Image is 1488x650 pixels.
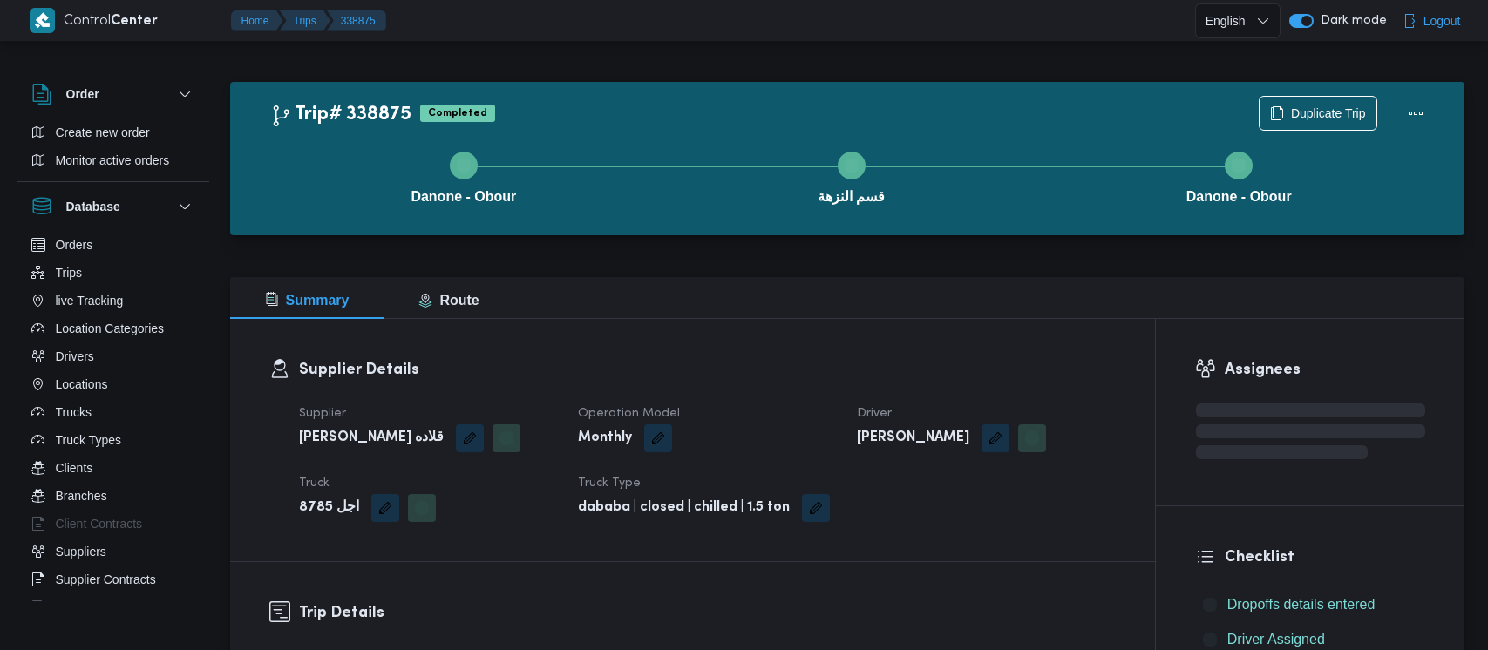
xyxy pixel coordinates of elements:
[56,374,108,395] span: Locations
[56,457,93,478] span: Clients
[1227,629,1325,650] span: Driver Assigned
[1227,632,1325,647] span: Driver Assigned
[24,342,202,370] button: Drivers
[428,108,487,118] b: Completed
[327,10,386,31] button: 338875
[56,122,150,143] span: Create new order
[56,318,165,339] span: Location Categories
[24,370,202,398] button: Locations
[1259,96,1377,131] button: Duplicate Trip
[299,601,1116,625] h3: Trip Details
[31,84,195,105] button: Order
[265,293,350,308] span: Summary
[280,10,330,31] button: Trips
[24,398,202,426] button: Trucks
[17,118,209,181] div: Order
[1227,594,1376,615] span: Dropoffs details entered
[1396,3,1468,38] button: Logout
[1314,14,1387,28] span: Dark mode
[857,428,969,449] b: [PERSON_NAME]
[56,485,107,506] span: Branches
[24,426,202,454] button: Truck Types
[411,186,516,207] span: Danone - Obour
[24,593,202,621] button: Devices
[24,287,202,315] button: live Tracking
[1186,186,1292,207] span: Danone - Obour
[66,84,99,105] h3: Order
[818,186,885,207] span: قسم النزهة
[66,196,120,217] h3: Database
[657,131,1045,221] button: قسم النزهة
[24,259,202,287] button: Trips
[56,402,92,423] span: Trucks
[1291,103,1366,124] span: Duplicate Trip
[56,234,93,255] span: Orders
[578,477,641,489] span: Truck Type
[299,498,359,518] b: اجل 8785
[299,477,330,489] span: Truck
[111,15,158,28] b: Center
[857,408,892,419] span: Driver
[578,408,680,419] span: Operation Model
[24,231,202,259] button: Orders
[1225,545,1425,569] h3: Checklist
[31,196,195,217] button: Database
[1196,591,1425,619] button: Dropoffs details entered
[418,293,479,308] span: Route
[231,10,283,31] button: Home
[56,346,94,367] span: Drivers
[1227,597,1376,612] span: Dropoffs details entered
[420,105,495,122] span: Completed
[270,104,411,126] h2: Trip# 338875
[56,262,83,283] span: Trips
[299,358,1116,382] h3: Supplier Details
[56,541,106,562] span: Suppliers
[578,498,790,518] b: dababa | closed | chilled | 1.5 ton
[1232,159,1246,173] svg: Step 3 is complete
[24,510,202,538] button: Client Contracts
[299,408,346,419] span: Supplier
[24,538,202,565] button: Suppliers
[578,428,632,449] b: Monthly
[24,482,202,510] button: Branches
[270,131,658,221] button: Danone - Obour
[845,159,859,173] svg: Step 2 is complete
[30,8,55,33] img: X8yXhbKr1z7QwAAAABJRU5ErkJggg==
[1423,10,1461,31] span: Logout
[24,565,202,593] button: Supplier Contracts
[56,569,156,590] span: Supplier Contracts
[24,146,202,174] button: Monitor active orders
[457,159,471,173] svg: Step 1 is complete
[1398,96,1433,131] button: Actions
[17,231,209,608] div: Database
[56,597,99,618] span: Devices
[1225,358,1425,382] h3: Assignees
[299,428,444,449] b: [PERSON_NAME] قلاده
[56,513,143,534] span: Client Contracts
[56,430,121,450] span: Truck Types
[24,315,202,342] button: Location Categories
[56,290,124,311] span: live Tracking
[24,118,202,146] button: Create new order
[56,150,170,171] span: Monitor active orders
[24,454,202,482] button: Clients
[1045,131,1433,221] button: Danone - Obour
